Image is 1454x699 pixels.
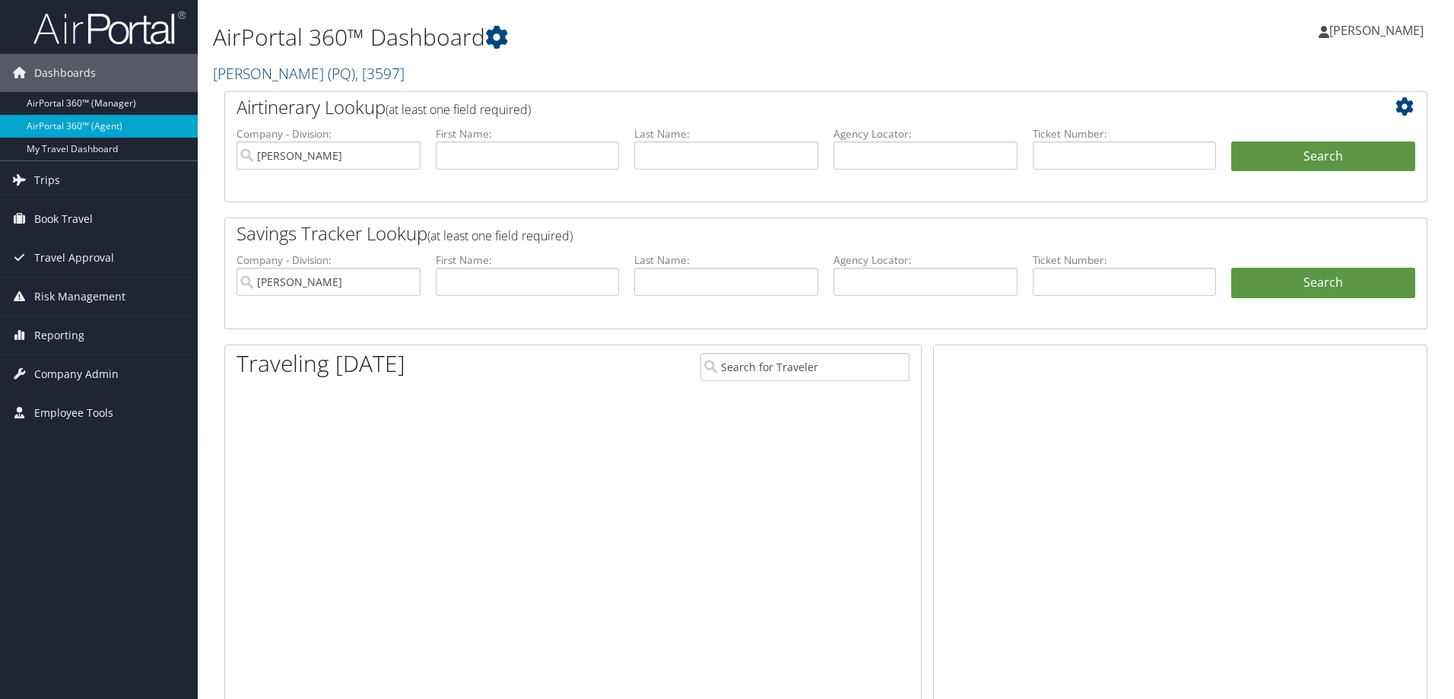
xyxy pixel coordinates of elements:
[1319,8,1439,53] a: [PERSON_NAME]
[34,200,93,238] span: Book Travel
[700,353,910,381] input: Search for Traveler
[1231,141,1415,172] button: Search
[237,126,421,141] label: Company - Division:
[213,63,405,84] a: [PERSON_NAME]
[34,355,119,393] span: Company Admin
[237,253,421,268] label: Company - Division:
[237,221,1315,246] h2: Savings Tracker Lookup
[355,63,405,84] span: , [ 3597 ]
[237,348,405,380] h1: Traveling [DATE]
[328,63,355,84] span: ( PQ )
[634,126,818,141] label: Last Name:
[34,239,114,277] span: Travel Approval
[436,253,620,268] label: First Name:
[34,316,84,354] span: Reporting
[1231,268,1415,298] a: Search
[213,21,1030,53] h1: AirPortal 360™ Dashboard
[237,94,1315,120] h2: Airtinerary Lookup
[1329,22,1424,39] span: [PERSON_NAME]
[833,126,1017,141] label: Agency Locator:
[34,278,125,316] span: Risk Management
[436,126,620,141] label: First Name:
[833,253,1017,268] label: Agency Locator:
[34,394,113,432] span: Employee Tools
[34,54,96,92] span: Dashboards
[1033,253,1217,268] label: Ticket Number:
[33,10,186,46] img: airportal-logo.png
[34,161,60,199] span: Trips
[634,253,818,268] label: Last Name:
[1033,126,1217,141] label: Ticket Number:
[386,101,531,118] span: (at least one field required)
[427,227,573,244] span: (at least one field required)
[237,268,421,296] input: search accounts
